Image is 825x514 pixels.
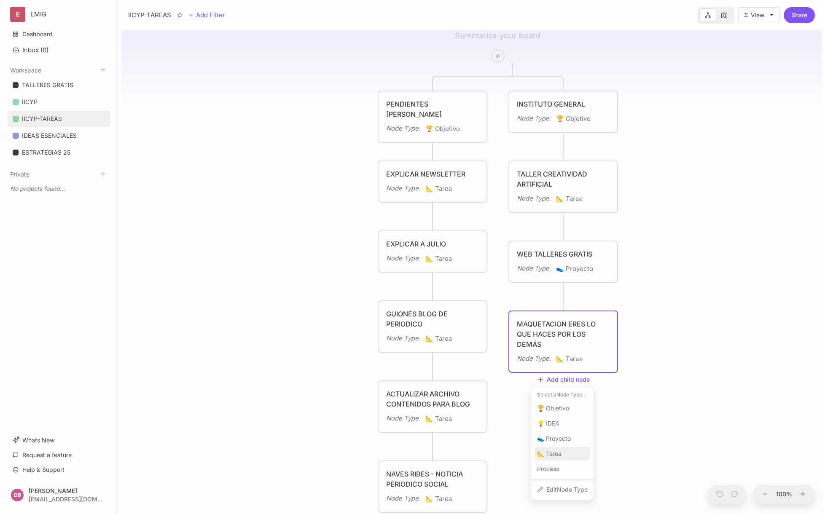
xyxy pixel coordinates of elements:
[537,449,562,459] span: Tarea
[537,449,546,459] i: 📐
[537,434,546,444] i: 👟
[537,403,546,413] i: 🏆
[537,418,546,428] i: 💡
[535,483,590,496] a: EditNode Type
[537,434,571,444] span: Proyecto
[537,464,559,474] span: Proceso
[535,390,590,400] div: Select a Node Type ...
[546,485,588,495] span: Edit Node Type
[537,403,569,413] span: Objetivo
[537,418,559,428] span: IDEA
